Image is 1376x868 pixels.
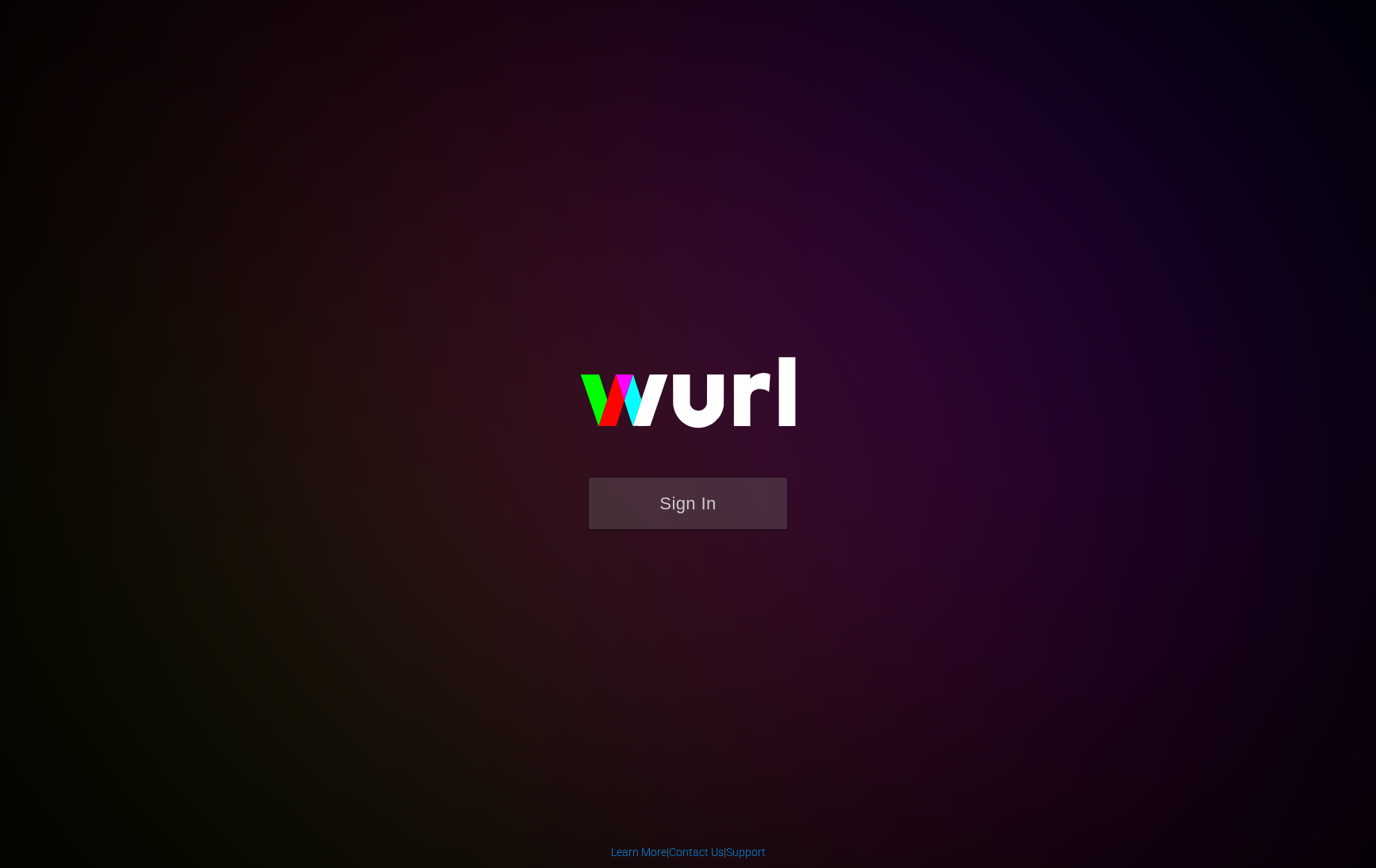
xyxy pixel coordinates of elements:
button: Sign In [589,478,787,529]
div: | | [611,844,766,860]
a: Contact Us [669,846,724,858]
a: Support [726,846,766,858]
img: wurl-logo-on-black-223613ac3d8ba8fe6dc639794a292ebdb59501304c7dfd60c99c58986ef67473.svg [529,323,847,477]
a: Learn More [611,846,667,858]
